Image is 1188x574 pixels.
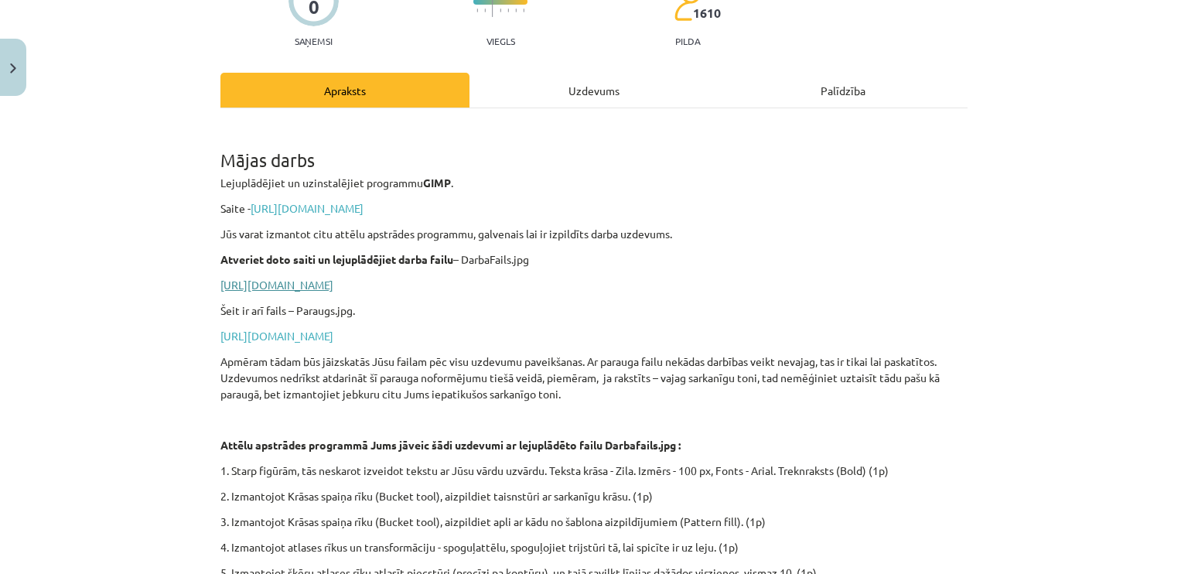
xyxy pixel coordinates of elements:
img: icon-short-line-57e1e144782c952c97e751825c79c345078a6d821885a25fce030b3d8c18986b.svg [515,9,517,12]
p: 4. Izmantojot atlases rīkus un transformāciju - spoguļattēlu, spoguļojiet trijstūri tā, lai spicī... [220,539,968,555]
p: Šeit ir arī fails – Paraugs.jpg. [220,302,968,319]
strong: GIMP [423,176,451,190]
p: pilda [675,36,700,46]
div: Apraksts [220,73,469,108]
img: icon-short-line-57e1e144782c952c97e751825c79c345078a6d821885a25fce030b3d8c18986b.svg [500,9,501,12]
div: Uzdevums [469,73,719,108]
img: icon-close-lesson-0947bae3869378f0d4975bcd49f059093ad1ed9edebbc8119c70593378902aed.svg [10,63,16,73]
a: [URL][DOMAIN_NAME] [251,201,364,215]
p: Saņemsi [288,36,339,46]
img: icon-short-line-57e1e144782c952c97e751825c79c345078a6d821885a25fce030b3d8c18986b.svg [507,9,509,12]
img: icon-short-line-57e1e144782c952c97e751825c79c345078a6d821885a25fce030b3d8c18986b.svg [476,9,478,12]
p: – DarbaFails.jpg [220,251,968,268]
span: 1610 [693,6,721,20]
img: icon-short-line-57e1e144782c952c97e751825c79c345078a6d821885a25fce030b3d8c18986b.svg [484,9,486,12]
p: 3. Izmantojot Krāsas spaiņa rīku (Bucket tool), aizpildiet apli ar kādu no šablona aizpildījumiem... [220,514,968,530]
p: 1. Starp figūrām, tās neskarot izveidot tekstu ar Jūsu vārdu uzvārdu. Teksta krāsa - Zila. Izmērs... [220,463,968,479]
a: [URL][DOMAIN_NAME] [220,278,333,292]
strong: Attēlu apstrādes programmā Jums jāveic šādi uzdevumi ar lejuplādēto failu Darbafails.jpg : [220,438,681,452]
p: Viegls [486,36,515,46]
img: icon-short-line-57e1e144782c952c97e751825c79c345078a6d821885a25fce030b3d8c18986b.svg [523,9,524,12]
p: 2. Izmantojot Krāsas spaiņa rīku (Bucket tool), aizpildiet taisnstūri ar sarkanīgu krāsu. (1p) [220,488,968,504]
strong: Atveriet doto saiti un lejuplādējiet darba failu [220,252,453,266]
p: Saite - [220,200,968,217]
p: Lejuplādējiet un uzinstalējiet programmu . [220,175,968,191]
p: Apmēram tādam būs jāizskatās Jūsu failam pēc visu uzdevumu paveikšanas. Ar parauga failu nekādas ... [220,354,968,402]
h1: Mājas darbs [220,122,968,170]
div: Palīdzība [719,73,968,108]
p: Jūs varat izmantot citu attēlu apstrādes programmu, galvenais lai ir izpildīts darba uzdevums. [220,226,968,242]
a: [URL][DOMAIN_NAME] [220,329,333,343]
